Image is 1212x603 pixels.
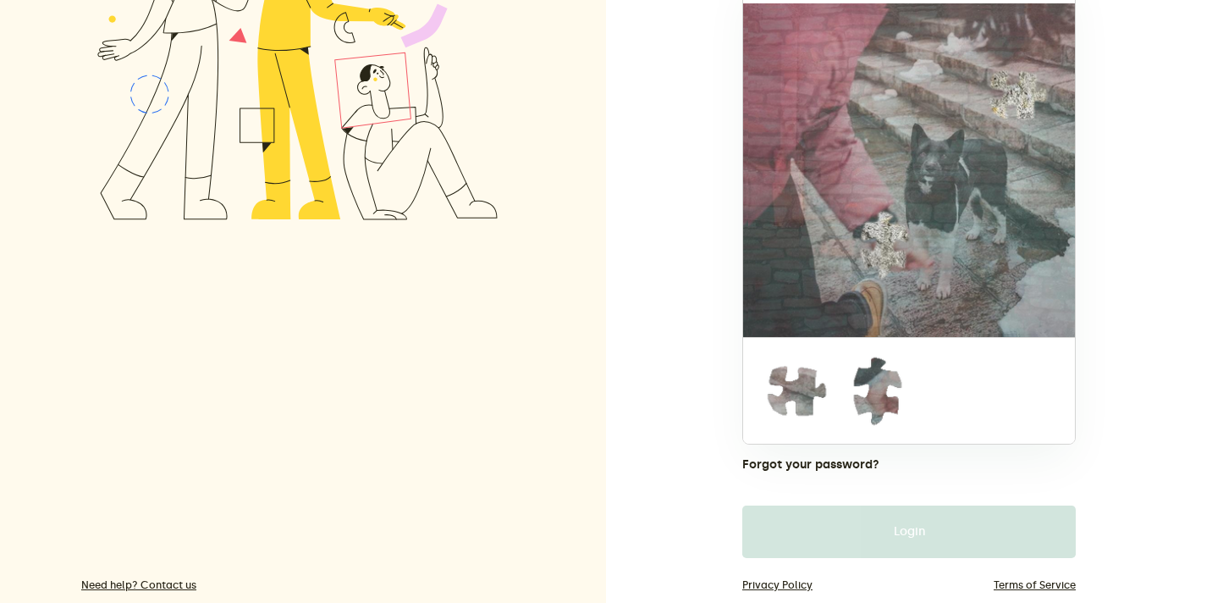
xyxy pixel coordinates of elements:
button: Forgot your password? [742,458,879,472]
button: Login [742,506,1076,558]
a: Terms of Service [994,578,1076,592]
a: Privacy Policy [742,578,813,592]
a: Need help? Contact us [81,578,515,592]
